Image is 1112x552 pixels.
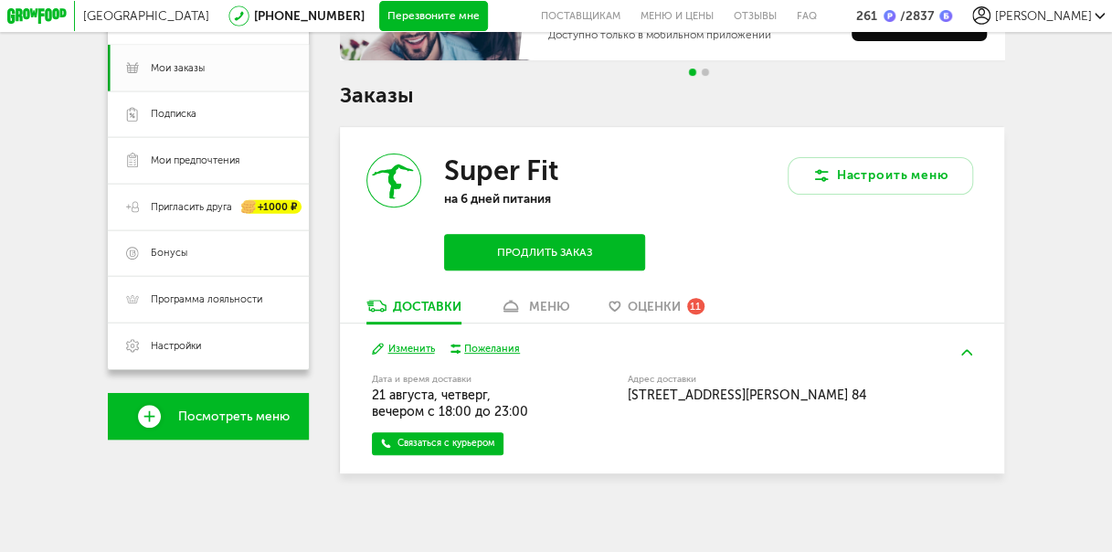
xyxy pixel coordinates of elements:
img: bonus_p.2f9b352.png [884,10,896,23]
a: Программа лояльности [108,276,309,323]
h1: Заказы [340,85,1004,105]
a: Мои заказы [108,45,309,91]
a: меню [492,298,577,323]
span: Пригласить друга [151,200,232,214]
span: Подписка [151,107,196,121]
span: 21 августа, четверг, вечером c 18:00 до 23:00 [372,387,528,419]
a: Настройки [108,323,309,369]
span: Go to slide 2 [702,69,709,76]
div: 11 [687,298,704,315]
a: Подписка [108,91,309,138]
h3: Super Fit [444,154,558,187]
button: Перезвоните мне [379,1,487,32]
a: Оценки 11 [601,298,713,323]
img: arrow-up-green.5eb5f82.svg [961,349,972,356]
span: Мои предпочтения [151,154,239,167]
button: Изменить [372,342,435,356]
button: Продлить заказ [444,234,645,271]
span: [STREET_ADDRESS][PERSON_NAME] 84 [628,387,867,403]
div: 2837 [895,8,933,24]
span: Оценки [628,299,681,314]
div: 261 [856,8,877,24]
img: bonus_b.cdccf46.png [939,10,952,23]
a: Посмотреть меню [108,393,309,440]
label: Адрес доставки [628,376,916,384]
div: меню [529,299,570,314]
span: [PERSON_NAME] [994,8,1091,24]
button: Пожелания [450,342,520,356]
span: Программа лояльности [151,292,262,306]
span: Посмотреть меню [178,409,290,423]
span: Настройки [151,339,201,353]
a: Бонусы [108,230,309,277]
label: Дата и время доставки [372,376,548,384]
a: [PHONE_NUMBER] [253,8,364,24]
div: Пожелания [464,342,520,356]
span: Бонусы [151,246,187,260]
span: Go to slide 1 [688,69,695,76]
div: +1000 ₽ [242,200,302,213]
a: Доставки [359,298,470,323]
a: Связаться с курьером [372,432,503,455]
p: на 6 дней питания [444,191,645,207]
a: Пригласить друга +1000 ₽ [108,184,309,230]
a: Мои предпочтения [108,137,309,184]
span: Мои заказы [151,61,205,75]
span: / [899,8,905,24]
div: Доступно только в мобильном приложении [548,27,840,43]
span: [GEOGRAPHIC_DATA] [82,8,208,24]
button: Настроить меню [788,157,973,195]
div: Доставки [393,299,461,314]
